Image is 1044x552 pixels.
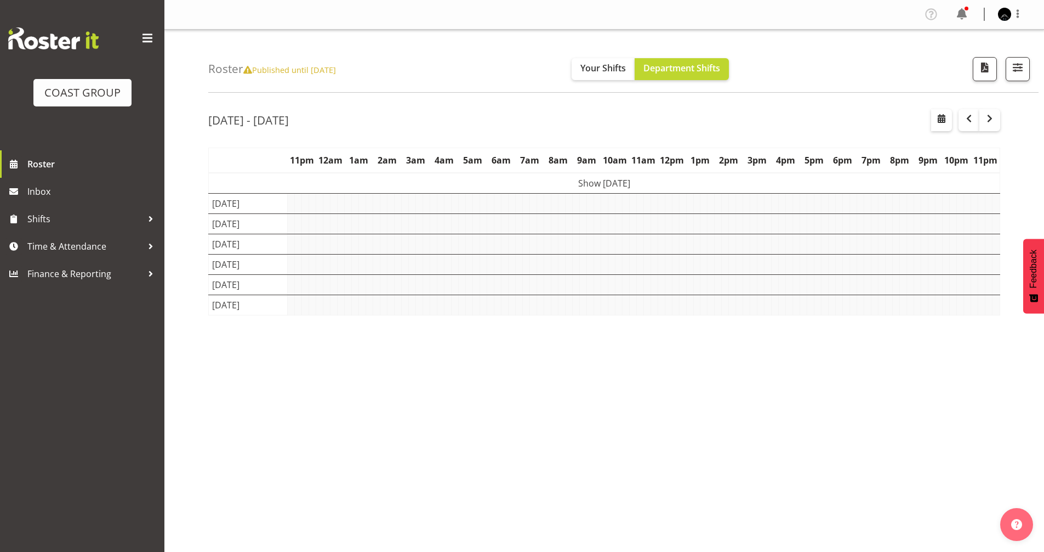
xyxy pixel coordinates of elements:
[601,148,629,173] th: 10am
[316,148,345,173] th: 12am
[772,148,800,173] th: 4pm
[635,58,729,80] button: Department Shifts
[459,148,487,173] th: 5am
[209,193,288,213] td: [DATE]
[209,295,288,315] td: [DATE]
[1029,250,1039,288] span: Feedback
[209,173,1000,194] td: Show [DATE]
[931,109,952,131] button: Select a specific date within the roster.
[243,64,336,75] span: Published until [DATE]
[914,148,943,173] th: 9pm
[208,63,336,75] h4: Roster
[8,27,99,49] img: Rosterit website logo
[1023,239,1044,313] button: Feedback - Show survey
[345,148,373,173] th: 1am
[27,156,159,172] span: Roster
[829,148,857,173] th: 6pm
[715,148,743,173] th: 2pm
[208,113,289,127] h2: [DATE] - [DATE]
[27,183,159,200] span: Inbox
[209,234,288,254] td: [DATE]
[209,213,288,234] td: [DATE]
[430,148,459,173] th: 4am
[658,148,686,173] th: 12pm
[1006,57,1030,81] button: Filter Shifts
[629,148,658,173] th: 11am
[572,148,601,173] th: 9am
[515,148,544,173] th: 7am
[209,254,288,274] td: [DATE]
[800,148,829,173] th: 5pm
[886,148,914,173] th: 8pm
[998,8,1011,21] img: shaun-keutenius0ff793f61f4a2ef45f7a32347998d1b3.png
[44,85,121,101] div: COAST GROUP
[572,58,635,80] button: Your Shifts
[209,274,288,295] td: [DATE]
[643,62,720,74] span: Department Shifts
[288,148,316,173] th: 11pm
[27,211,142,227] span: Shifts
[402,148,430,173] th: 3am
[686,148,715,173] th: 1pm
[1011,519,1022,530] img: help-xxl-2.png
[544,148,572,173] th: 8am
[580,62,626,74] span: Your Shifts
[373,148,402,173] th: 2am
[942,148,971,173] th: 10pm
[971,148,1000,173] th: 11pm
[27,266,142,282] span: Finance & Reporting
[857,148,886,173] th: 7pm
[27,238,142,255] span: Time & Attendance
[487,148,515,173] th: 6am
[743,148,772,173] th: 3pm
[973,57,997,81] button: Download a PDF of the roster according to the set date range.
